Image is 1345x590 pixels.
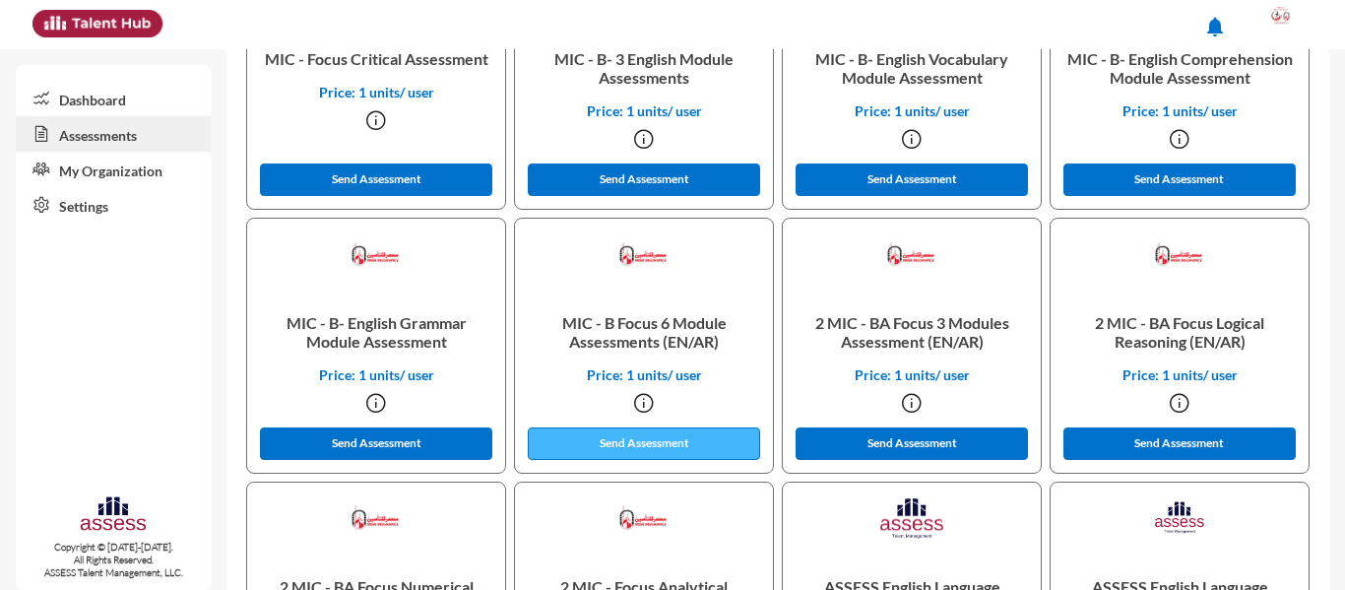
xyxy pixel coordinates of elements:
[260,164,492,196] button: Send Assessment
[16,81,211,116] a: Dashboard
[531,366,757,383] p: Price: 1 units/ user
[796,164,1028,196] button: Send Assessment
[799,297,1025,366] p: 2 MIC - BA Focus 3 Modules Assessment (EN/AR)
[16,152,211,187] a: My Organization
[1066,297,1293,366] p: 2 MIC - BA Focus Logical Reasoning (EN/AR)
[799,102,1025,119] p: Price: 1 units/ user
[16,187,211,223] a: Settings
[1066,33,1293,102] p: MIC - B- English Comprehension Module Assessment
[16,541,211,579] p: Copyright © [DATE]-[DATE]. All Rights Reserved. ASSESS Talent Management, LLC.
[263,366,489,383] p: Price: 1 units/ user
[263,84,489,100] p: Price: 1 units/ user
[531,102,757,119] p: Price: 1 units/ user
[1063,427,1296,460] button: Send Assessment
[796,427,1028,460] button: Send Assessment
[79,494,147,537] img: assesscompany-logo.png
[1063,164,1296,196] button: Send Assessment
[531,33,757,102] p: MIC - B- 3 English Module Assessments
[260,427,492,460] button: Send Assessment
[1203,15,1227,38] mat-icon: notifications
[528,427,760,460] button: Send Assessment
[1066,366,1293,383] p: Price: 1 units/ user
[799,33,1025,102] p: MIC - B- English Vocabulary Module Assessment
[528,164,760,196] button: Send Assessment
[531,297,757,366] p: MIC - B Focus 6 Module Assessments (EN/AR)
[1066,102,1293,119] p: Price: 1 units/ user
[263,33,489,84] p: MIC - Focus Critical Assessment
[263,297,489,366] p: MIC - B- English Grammar Module Assessment
[799,366,1025,383] p: Price: 1 units/ user
[16,116,211,152] a: Assessments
